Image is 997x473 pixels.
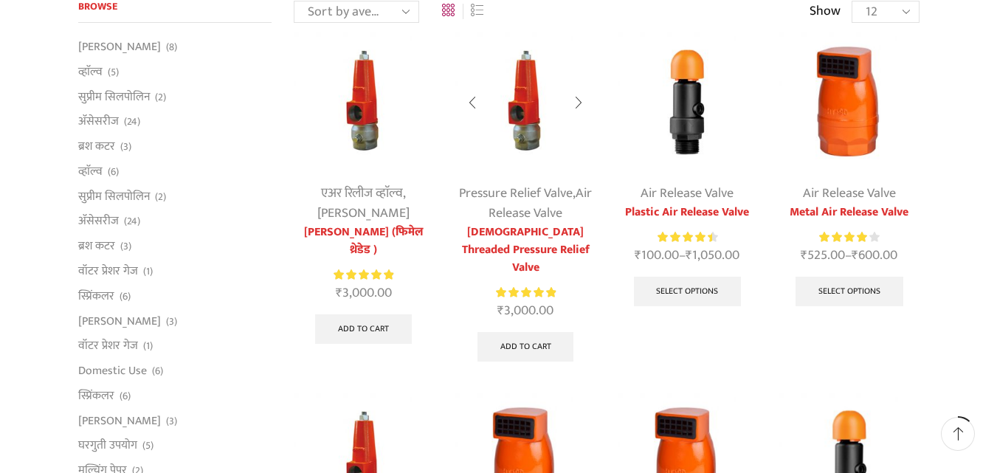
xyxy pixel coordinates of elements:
[78,308,161,334] a: [PERSON_NAME]
[315,314,412,344] a: Add to cart: “प्रेशर रिलीफ व्हाॅल्व (फिमेल थ्रेडेड )”
[124,214,140,229] span: (24)
[124,114,140,129] span: (24)
[658,229,712,245] span: Rated out of 5
[78,283,114,308] a: स्प्रिंकलर
[108,165,119,179] span: (6)
[120,289,131,304] span: (6)
[321,182,403,204] a: एअर रिलीज व्हाॅल्व
[78,159,103,184] a: व्हाॅल्व
[166,414,177,429] span: (3)
[143,339,153,353] span: (1)
[618,32,757,171] img: Plastic Air Release Valve
[455,224,595,277] a: [DEMOGRAPHIC_DATA] Threaded Pressure Relief Valve
[78,184,150,209] a: सुप्रीम सिलपोलिन
[819,229,879,245] div: Rated 4.14 out of 5
[497,300,504,322] span: ₹
[78,383,114,408] a: स्प्रिंकलर
[78,259,138,284] a: वॉटर प्रेशर गेज
[658,229,717,245] div: Rated 4.57 out of 5
[803,182,896,204] a: Air Release Valve
[294,224,433,259] a: [PERSON_NAME] (फिमेल थ्रेडेड )
[496,285,556,300] span: Rated out of 5
[120,389,131,404] span: (6)
[852,244,858,266] span: ₹
[294,1,419,23] select: Shop order
[477,332,574,362] a: Add to cart: “Female Threaded Pressure Relief Valve”
[294,184,433,224] div: ,
[796,277,903,306] a: Select options for “Metal Air Release Valve”
[78,334,138,359] a: वॉटर प्रेशर गेज
[143,264,153,279] span: (1)
[455,184,595,224] div: ,
[459,182,573,204] a: Pressure Relief Valve
[166,40,177,55] span: (8)
[810,2,841,21] span: Show
[78,38,161,59] a: [PERSON_NAME]
[336,282,392,304] bdi: 3,000.00
[801,244,807,266] span: ₹
[819,229,869,245] span: Rated out of 5
[78,209,119,234] a: अ‍ॅसेसरीज
[155,90,166,105] span: (2)
[336,282,342,304] span: ₹
[120,139,131,154] span: (3)
[78,59,103,84] a: व्हाॅल्व
[779,204,919,221] a: Metal Air Release Valve
[618,246,757,266] span: –
[120,239,131,254] span: (3)
[334,267,393,283] span: Rated out of 5
[78,408,161,433] a: [PERSON_NAME]
[152,364,163,379] span: (6)
[489,182,592,224] a: Air Release Valve
[779,32,919,171] img: Metal Air Release Valve
[455,32,595,171] img: Female threaded pressure relief valve
[78,134,115,159] a: ब्रश कटर
[635,244,679,266] bdi: 100.00
[78,84,150,109] a: सुप्रीम सिलपोलिन
[641,182,734,204] a: Air Release Valve
[142,438,153,453] span: (5)
[108,65,119,80] span: (5)
[78,234,115,259] a: ब्रश कटर
[166,314,177,329] span: (3)
[78,109,119,134] a: अ‍ॅसेसरीज
[78,359,147,384] a: Domestic Use
[334,267,393,283] div: Rated 5.00 out of 5
[497,300,553,322] bdi: 3,000.00
[686,244,739,266] bdi: 1,050.00
[852,244,897,266] bdi: 600.00
[317,202,410,224] a: [PERSON_NAME]
[618,204,757,221] a: Plastic Air Release Valve
[634,277,742,306] a: Select options for “Plastic Air Release Valve”
[686,244,692,266] span: ₹
[496,285,556,300] div: Rated 5.00 out of 5
[635,244,641,266] span: ₹
[779,246,919,266] span: –
[801,244,845,266] bdi: 525.00
[155,190,166,204] span: (2)
[78,433,137,458] a: घरगुती उपयोग
[294,32,433,171] img: pressure relief valve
